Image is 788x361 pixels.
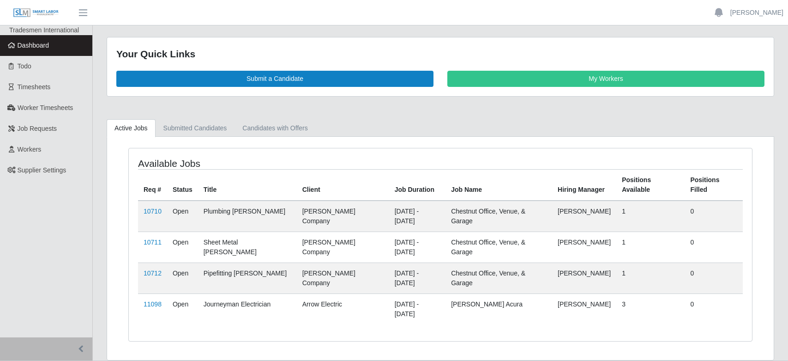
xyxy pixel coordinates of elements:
td: [DATE] - [DATE] [389,232,446,263]
td: [PERSON_NAME] Company [297,232,389,263]
td: [DATE] - [DATE] [389,294,446,324]
td: Pipefitting [PERSON_NAME] [198,263,297,294]
td: 1 [616,201,685,232]
th: Req # [138,169,167,201]
td: 0 [685,294,743,324]
td: Sheet Metal [PERSON_NAME] [198,232,297,263]
td: [PERSON_NAME] Acura [445,294,552,324]
th: Hiring Manager [552,169,616,201]
td: Open [167,294,198,324]
a: [PERSON_NAME] [730,8,783,18]
span: Worker Timesheets [18,104,73,111]
td: Open [167,232,198,263]
a: 10711 [144,239,162,246]
td: [PERSON_NAME] [552,294,616,324]
th: Positions Available [616,169,685,201]
th: Job Duration [389,169,446,201]
td: [PERSON_NAME] Company [297,201,389,232]
td: Chestnut Office, Venue, & Garage [445,232,552,263]
td: Chestnut Office, Venue, & Garage [445,201,552,232]
th: Job Name [445,169,552,201]
span: Supplier Settings [18,166,66,174]
a: 11098 [144,300,162,308]
td: 0 [685,232,743,263]
td: [PERSON_NAME] [552,201,616,232]
td: Chestnut Office, Venue, & Garage [445,263,552,294]
td: 1 [616,232,685,263]
td: 3 [616,294,685,324]
td: 0 [685,263,743,294]
td: 0 [685,201,743,232]
td: Open [167,263,198,294]
td: [PERSON_NAME] [552,263,616,294]
td: 1 [616,263,685,294]
span: Tradesmen International [9,26,79,34]
a: 10710 [144,208,162,215]
a: Submit a Candidate [116,71,433,87]
td: [DATE] - [DATE] [389,201,446,232]
h4: Available Jobs [138,158,382,169]
div: Your Quick Links [116,47,764,61]
td: [DATE] - [DATE] [389,263,446,294]
span: Todo [18,62,31,70]
span: Job Requests [18,125,57,132]
a: Active Jobs [107,119,156,137]
span: Timesheets [18,83,51,91]
span: Dashboard [18,42,49,49]
a: My Workers [447,71,764,87]
td: [PERSON_NAME] Company [297,263,389,294]
td: Arrow Electric [297,294,389,324]
img: SLM Logo [13,8,59,18]
a: Submitted Candidates [156,119,235,137]
td: Journeyman Electrician [198,294,297,324]
td: [PERSON_NAME] [552,232,616,263]
th: Status [167,169,198,201]
th: Client [297,169,389,201]
td: Open [167,201,198,232]
th: Title [198,169,297,201]
td: Plumbing [PERSON_NAME] [198,201,297,232]
span: Workers [18,146,42,153]
a: Candidates with Offers [235,119,315,137]
th: Positions Filled [685,169,743,201]
a: 10712 [144,269,162,277]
